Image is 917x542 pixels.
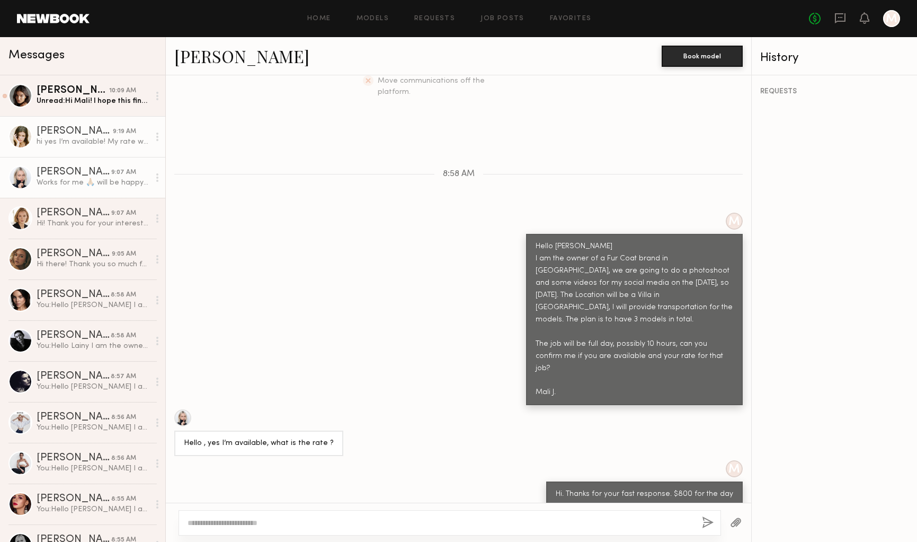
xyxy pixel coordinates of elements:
a: Favorites [550,15,592,22]
div: [PERSON_NAME] [37,126,113,137]
div: Works for me 🙏🏼 will be happy to work together . Let me know once it’s confirmed 👼🏼 [37,178,149,188]
a: [PERSON_NAME] [174,45,309,67]
div: [PERSON_NAME] [37,249,112,259]
div: 9:07 AM [111,208,136,218]
div: 8:58 AM [111,331,136,341]
span: Move communications off the platform. [378,77,485,95]
a: Book model [662,51,743,60]
div: History [760,52,909,64]
div: Hi. Thanks for your fast response. $800 for the day [556,488,733,501]
div: You: Hello [PERSON_NAME] I am the owner of a Fur Coat brand in [GEOGRAPHIC_DATA], we are going to... [37,300,149,310]
div: [PERSON_NAME] [37,167,111,178]
div: [PERSON_NAME] [37,371,111,382]
div: 9:19 AM [113,127,136,137]
div: Hello [PERSON_NAME] I am the owner of a Fur Coat brand in [GEOGRAPHIC_DATA], we are going to do a... [536,241,733,399]
div: [PERSON_NAME] [37,208,111,218]
span: 8:58 AM [443,170,475,179]
div: 8:55 AM [111,494,136,504]
div: Unread: Hi Mali! I hope this finds you well, and it is lovely to connect with you! Your line look... [37,96,149,106]
a: Job Posts [480,15,524,22]
a: Requests [414,15,455,22]
div: 8:56 AM [111,453,136,464]
div: You: Hello [PERSON_NAME] I am the owner of a Fur Coat brand in [GEOGRAPHIC_DATA], we are going to... [37,464,149,474]
div: hi yes I’m available! My rate would be around $150 per hour! [37,137,149,147]
span: Messages [8,49,65,62]
div: [PERSON_NAME] [37,290,111,300]
div: 8:58 AM [111,290,136,300]
div: [PERSON_NAME] [37,412,111,423]
div: You: Hello [PERSON_NAME] I am the owner of a Fur Coat brand in [GEOGRAPHIC_DATA], we are going to... [37,382,149,392]
div: [PERSON_NAME] [37,453,111,464]
div: You: Hello Lainy I am the owner of a Fur Coat brand in [GEOGRAPHIC_DATA], we are going to do a ph... [37,341,149,351]
div: You: Hello [PERSON_NAME] I am the owner of a Fur Coat brand in [GEOGRAPHIC_DATA], we are going to... [37,504,149,514]
div: [PERSON_NAME] [37,330,111,341]
div: Hi there! Thank you so much for reaching out- yes I am available :) my day time rate is usually $... [37,259,149,269]
div: 9:07 AM [111,168,136,178]
a: M [883,10,900,27]
div: 8:57 AM [111,372,136,382]
div: [PERSON_NAME] [37,85,109,96]
div: [PERSON_NAME] [37,494,111,504]
div: 10:09 AM [109,86,136,96]
div: REQUESTS [760,88,909,95]
div: 9:05 AM [112,249,136,259]
div: 8:56 AM [111,413,136,423]
a: Models [357,15,389,22]
button: Book model [662,46,743,67]
div: You: Hello [PERSON_NAME] I am the owner of a Fur Coat brand in [GEOGRAPHIC_DATA], we are going to... [37,423,149,433]
div: Hello , yes I’m available, what is the rate ? [184,438,334,450]
div: Hi! Thank you for your interest to book me but unfortunately I am not available this day already. [37,218,149,229]
a: Home [307,15,331,22]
